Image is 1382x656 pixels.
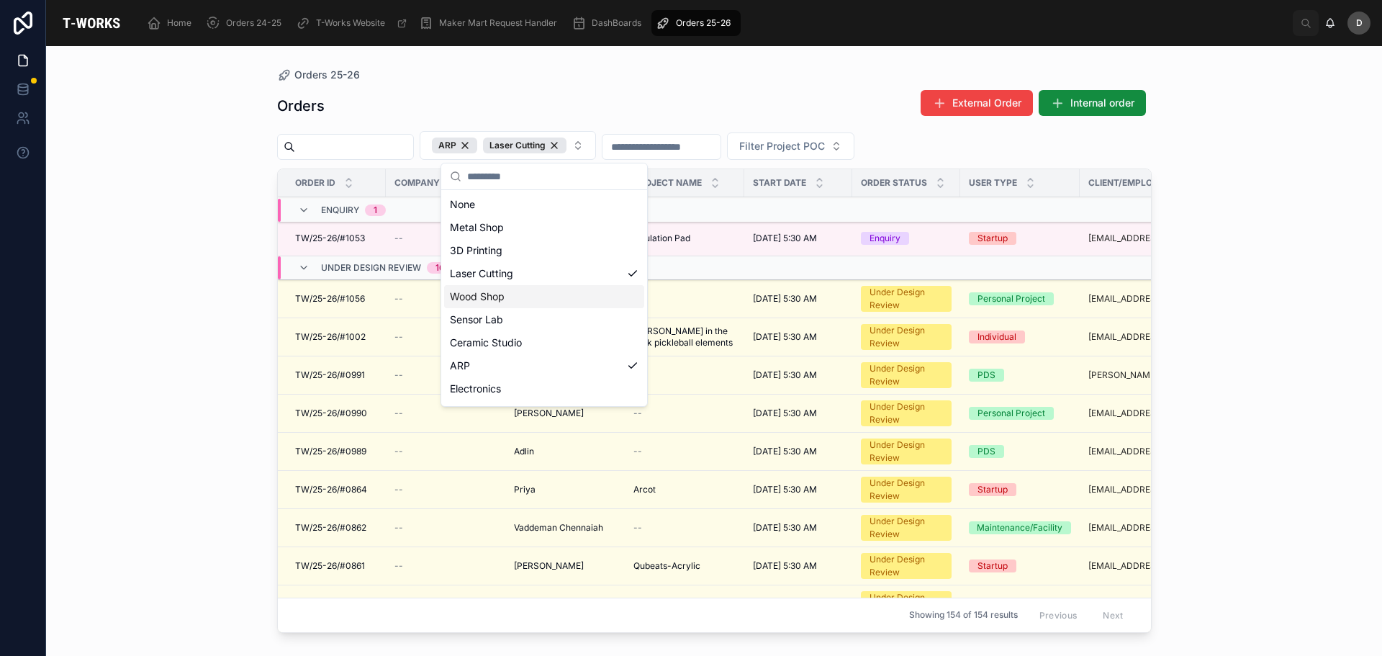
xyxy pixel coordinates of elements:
div: Under Design Review [870,400,943,426]
a: TW/25-26/#0991 [295,369,377,381]
span: TW/25-26/#0991 [295,369,365,381]
span: Orders 25-26 [294,68,360,82]
div: Under Design Review [870,515,943,541]
span: Company Name [394,177,468,189]
div: Under Design Review [870,439,943,464]
a: PDS [969,445,1071,458]
div: Startup [977,483,1008,496]
a: Startup [969,232,1071,245]
a: PDS [969,369,1071,382]
a: -- [394,408,497,419]
div: Sensor Lab [444,308,644,331]
a: Orders 25-26 [277,68,360,82]
div: ARP [432,138,477,153]
div: Suggestions [441,190,647,406]
span: [PERSON_NAME] [514,560,584,572]
a: -- [633,522,736,534]
span: [PERSON_NAME] [514,408,584,419]
span: Client/Employee Email [1088,177,1197,189]
span: TW/25-26/#1053 [295,233,365,244]
a: TW/25-26/#0989 [295,446,377,457]
span: Order Status [861,177,927,189]
a: [EMAIL_ADDRESS][DOMAIN_NAME] [1088,331,1215,343]
span: Filter Project POC [739,139,825,153]
a: [DATE] 5:30 AM [753,522,844,534]
button: Unselect ARP [432,138,477,153]
span: -- [394,293,403,305]
a: Arcot [633,484,736,495]
span: -- [394,446,403,457]
a: Individual [969,331,1071,343]
span: Order ID [295,177,335,189]
a: -- [633,446,736,457]
a: [EMAIL_ADDRESS][DOMAIN_NAME] [1088,560,1215,572]
div: Under Design Review [870,362,943,388]
span: -- [633,446,642,457]
span: -- [633,522,642,534]
span: Priya [514,484,536,495]
span: Under Design Review [321,262,421,274]
a: Insulation Pad [633,233,736,244]
div: ARP [444,354,644,377]
span: [DATE] 5:30 AM [753,293,817,305]
a: Home [143,10,202,36]
a: Adlin [514,446,616,457]
a: TW/25-26/#1053 [295,233,377,244]
span: TW/25-26/#0862 [295,522,366,534]
span: External Order [952,96,1021,110]
a: -- [394,233,497,244]
a: TW/25-26/#1002 [295,331,377,343]
h1: Orders [277,96,325,116]
span: Start Date [753,177,806,189]
a: [DATE] 5:30 AM [753,484,844,495]
span: -- [394,369,403,381]
a: [PERSON_NAME] [514,560,616,572]
div: Laser Cutting [444,262,644,285]
a: Under Design Review [861,362,952,388]
span: TW/25-26/#0989 [295,446,366,457]
a: [EMAIL_ADDRESS][DOMAIN_NAME] [1088,484,1215,495]
a: -- [633,408,736,419]
div: Under Design Review [870,286,943,312]
a: [EMAIL_ADDRESS][DOMAIN_NAME] [1088,522,1215,534]
a: [EMAIL_ADDRESS][DOMAIN_NAME] [1088,446,1215,457]
div: Textile [444,400,644,423]
span: User Type [969,177,1017,189]
a: -- [394,293,497,305]
a: Under Design Review [861,400,952,426]
span: [DATE] 5:30 AM [753,484,817,495]
span: T-Works Website [316,17,385,29]
span: TW/25-26/#1056 [295,293,365,305]
span: -- [394,484,403,495]
div: Startup [977,232,1008,245]
a: -- [394,522,497,534]
div: Personal Project [977,292,1045,305]
a: -- [394,560,497,572]
div: Wood Shop [444,285,644,308]
a: -- [633,293,736,305]
a: TW/25-26/#0990 [295,408,377,419]
a: Qubeats-Acrylic [633,560,736,572]
span: Home [167,17,191,29]
div: Metal Shop [444,216,644,239]
span: -- [394,331,403,343]
a: Startup [969,560,1071,572]
button: External Order [921,90,1033,116]
a: [DATE] 5:30 AM [753,446,844,457]
a: [PERSON_NAME][EMAIL_ADDRESS][DOMAIN_NAME] [1088,369,1215,381]
span: TW/25-26/#0861 [295,560,365,572]
span: Orders 25-26 [676,17,731,29]
span: Enquiry [321,205,359,216]
a: TW/25-26/#1056 [295,293,377,305]
div: Enquiry [870,232,900,245]
a: [PERSON_NAME] [514,408,616,419]
a: Under Design Review [861,477,952,503]
button: Select Button [727,132,854,160]
a: [DATE] 5:30 AM [753,560,844,572]
span: DashBoards [592,17,641,29]
div: Maintenance/Facility [977,521,1062,534]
